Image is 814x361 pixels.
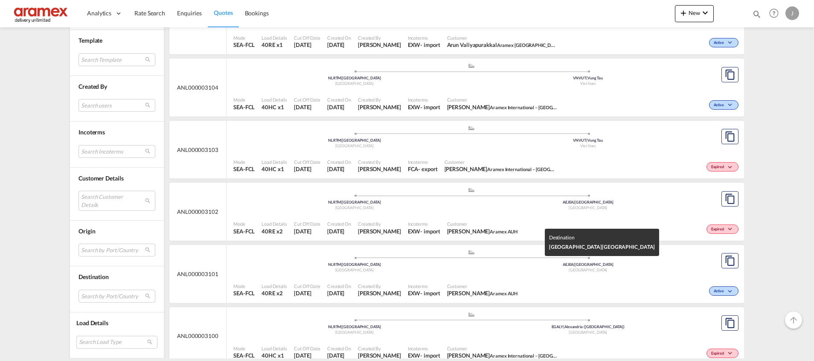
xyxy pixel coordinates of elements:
span: Customer [447,345,558,352]
span: [GEOGRAPHIC_DATA] [335,205,374,210]
span: Incoterms [408,35,440,41]
span: 8 Sep 2025 [327,289,351,297]
div: J [785,6,799,20]
span: 40RE x 2 [262,227,287,235]
span: SEA-FCL [233,352,255,359]
md-icon: assets/icons/custom/copyQuote.svg [725,318,735,328]
div: Change Status Here [706,224,738,234]
md-icon: icon-chevron-down [726,289,736,294]
img: dca169e0c7e311edbe1137055cab269e.png [13,4,70,23]
md-icon: icon-chevron-down [726,351,736,356]
span: Customer [447,283,518,289]
div: EXW [408,289,421,297]
md-icon: icon-chevron-down [726,41,736,45]
span: Aramex International – [GEOGRAPHIC_DATA], [GEOGRAPHIC_DATA] [490,104,632,111]
span: Mode [233,221,255,227]
span: SEA-FCL [233,165,255,173]
div: - import [420,41,440,49]
span: Aramex AUH [490,229,517,234]
span: Customer [445,159,555,165]
md-icon: assets/icons/custom/ship-fill.svg [466,188,477,192]
span: Janice Camporaso [358,289,401,297]
span: | [341,262,342,267]
button: Copy Quote [721,315,738,331]
div: EXW import [408,352,440,359]
div: Change Status Here [706,349,738,358]
span: [GEOGRAPHIC_DATA] [569,330,607,335]
span: Incoterms [408,283,440,289]
md-icon: icon-chevron-down [726,227,736,232]
span: NLRTM [GEOGRAPHIC_DATA] [328,138,381,143]
span: AEJEA [GEOGRAPHIC_DATA] [563,200,613,204]
span: Incoterms [78,129,105,136]
span: Origin [78,227,95,235]
div: [GEOGRAPHIC_DATA] [549,242,655,252]
button: icon-plus 400-fgNewicon-chevron-down [675,5,714,22]
md-icon: assets/icons/custom/copyQuote.svg [725,194,735,204]
span: 40RE x 1 [262,41,287,49]
button: Copy Quote [721,191,738,207]
div: - import [420,227,440,235]
span: SEA-FCL [233,289,255,297]
md-icon: icon-arrow-up [788,315,799,325]
span: ANL000003102 [177,208,218,215]
span: Mode [233,345,255,352]
span: Viet Nam [580,143,596,148]
span: | [586,138,587,143]
span: Incoterms [408,221,440,227]
span: Janice Camporaso [358,103,401,111]
span: ANL000003101 [177,270,218,278]
span: Created On [327,345,351,352]
span: | [586,76,587,80]
div: EXW [408,41,421,49]
span: Created On [327,35,351,41]
div: FCA [408,165,419,173]
span: AEJEA [GEOGRAPHIC_DATA] [563,262,613,267]
md-icon: assets/icons/custom/copyQuote.svg [725,131,735,142]
span: VNVUT Vung Tau [573,76,603,80]
span: ANL000003104 [177,84,218,91]
span: 40HC x 1 [262,165,287,173]
div: - import [420,289,440,297]
span: Created On [327,96,351,103]
span: Created On [327,283,351,289]
md-icon: assets/icons/custom/ship-fill.svg [466,64,477,68]
span: Template [78,37,102,44]
span: Customer [447,221,518,227]
span: 8 Sep 2025 [327,41,351,49]
span: Arun Valiyapurakkal Aramex Dubai [447,41,558,49]
md-icon: assets/icons/custom/copyQuote.svg [725,256,735,266]
span: 8 Sep 2025 [327,227,351,235]
div: Change Status Here [709,100,738,110]
span: ANL000003100 [177,332,218,340]
span: | [341,324,342,329]
span: | [573,200,575,204]
span: Cut Off Date [294,159,320,165]
span: 8 Sep 2025 [294,352,320,359]
span: 8 Sep 2025 [294,165,320,173]
span: Mode [233,159,255,165]
span: [GEOGRAPHIC_DATA] [335,330,374,335]
span: Created By [78,83,107,90]
span: Expired [711,164,726,170]
div: Change Status Here [706,162,738,172]
md-icon: assets/icons/custom/ship-fill.svg [466,126,477,130]
div: FCA export [408,165,438,173]
span: Suhail Muhammad Aramex AUH [447,227,518,235]
md-icon: icon-chevron-down [726,165,736,170]
span: Mode [233,35,255,41]
span: [GEOGRAPHIC_DATA] [569,268,607,272]
span: | [573,262,575,267]
span: [GEOGRAPHIC_DATA] [335,268,374,272]
span: Created By [358,221,401,227]
span: Mohamed Bazil Khan Aramex International – Dubai, UAE [447,352,558,359]
span: Aramex [GEOGRAPHIC_DATA] [497,41,561,48]
span: Active [714,40,726,46]
span: | [341,138,342,143]
span: Quotes [214,9,233,16]
span: Viet Nam [580,81,596,86]
div: EXW import [408,227,440,235]
span: | [341,200,342,204]
span: Analytics [87,9,111,17]
span: Load Details [262,283,287,289]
